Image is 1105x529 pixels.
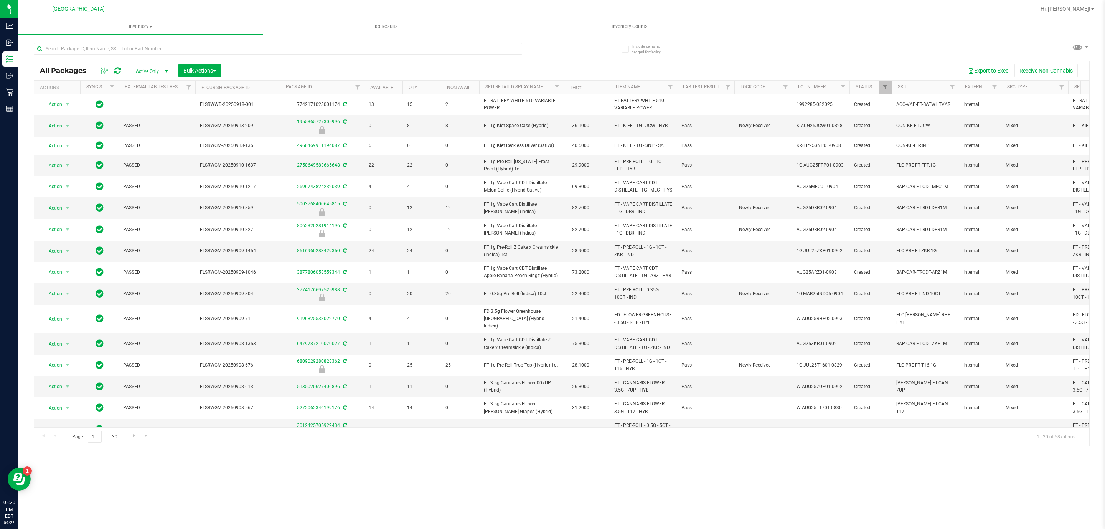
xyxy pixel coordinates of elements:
span: [PERSON_NAME]-FT-CAN-T17 [896,400,954,415]
span: Sync from Compliance System [342,223,347,228]
a: Lock Code [741,84,765,89]
span: 0 [445,247,475,255]
span: Pass [681,226,730,233]
input: 1 [88,431,102,443]
span: select [63,246,73,256]
a: Go to the next page [129,431,140,441]
span: 10-MAR25IND05-0904 [797,290,845,298]
span: select [63,424,73,435]
span: select [63,403,73,413]
span: 13 [369,101,398,108]
inline-svg: Outbound [6,72,13,79]
span: BAP-CAR-FT-CDT-MEC1M [896,183,954,190]
span: 0 [445,269,475,276]
span: FT 1g Pre-Roll Z Cake x Creamsickle (Indica) 1ct [484,244,559,258]
span: In Sync [96,245,104,256]
span: Newly Received [739,290,787,298]
span: FT - PRE-ROLL - 1G - 1CT - ZKR - IND [614,244,672,258]
span: 1 [407,269,436,276]
span: 1G-AUG25FFP01-0903 [797,162,845,169]
a: Package ID [286,84,312,89]
span: FT - VAPE CART CDT DISTILLATE - 1G - ARZ - HYB [614,265,672,279]
span: 22 [369,162,398,169]
span: In Sync [96,267,104,278]
span: select [63,360,73,370]
span: Sync from Compliance System [342,119,347,124]
span: 82.7000 [568,224,593,235]
span: Mixed [1006,183,1064,190]
span: 69.8000 [568,181,593,192]
span: Action [42,160,63,171]
a: Filter [779,81,792,94]
inline-svg: Retail [6,88,13,96]
span: Internal [963,101,996,108]
span: AUG25DBR02-0904 [797,226,845,233]
span: Newly Received [739,122,787,129]
span: Mixed [1006,122,1064,129]
span: FLO-PRE-FT-IND.10CT [896,290,954,298]
span: Internal [963,183,996,190]
span: 12 [445,204,475,212]
span: 40.5000 [568,140,593,151]
span: In Sync [96,99,104,110]
span: FLO-PRE-FT-FFP.1G [896,162,954,169]
span: FLSRWGM-20250910-827 [200,226,275,233]
span: 1G-JUL25ZKR01-0902 [797,247,845,255]
a: 3012425705922434 [297,423,340,428]
span: FT - CANNABIS FLOWER - 3.5G - 7UP - HYB [614,379,672,394]
span: 0 [445,183,475,190]
a: 5003768400645815 [297,201,340,207]
span: select [63,288,73,299]
span: Internal [963,162,996,169]
iframe: Resource center [8,468,31,491]
span: Created [854,226,887,233]
a: Lab Results [263,18,507,35]
span: CON-KF-FT-SNP [896,142,954,149]
span: PASSED [123,142,191,149]
span: 0 [369,226,398,233]
span: PASSED [123,247,191,255]
span: ACC-VAP-FT-BATWHTVAR [896,101,954,108]
span: FLSRWGM-20250910-1637 [200,162,275,169]
span: FT 1g Vape Cart Distillate [PERSON_NAME] (Indica) [484,201,559,215]
a: 4960469911194087 [297,143,340,148]
a: Flourish Package ID [201,85,250,90]
a: 3877806058559344 [297,269,340,275]
span: 0 [445,162,475,169]
span: Sync from Compliance System [342,287,347,293]
span: CON-KF-FT-JCW [896,122,954,129]
span: 20 [445,290,475,298]
span: select [63,339,73,349]
a: SKU [898,84,907,89]
input: Search Package ID, Item Name, SKU, Lot or Part Number... [34,43,522,55]
span: 1992285-082025 [797,101,845,108]
a: External/Internal [965,84,1011,89]
span: FLO-[PERSON_NAME]-RHB-HYI [896,311,954,326]
inline-svg: Analytics [6,22,13,30]
span: Include items not tagged for facility [632,43,671,55]
span: FT 1g Vape Cart CDT Distillate Apple Banana Peach Ringz (Hybrid) [484,265,559,279]
span: Sync from Compliance System [342,102,347,107]
span: In Sync [96,160,104,170]
span: Mixed [1006,269,1064,276]
span: Internal [963,269,996,276]
a: Status [856,84,872,89]
span: Action [42,203,63,213]
span: FT - VAPE CART DISTILLATE - 1G - DBR - IND [614,201,672,215]
a: Filter [1056,81,1068,94]
span: Pass [681,122,730,129]
span: Internal [963,226,996,233]
span: Created [854,101,887,108]
a: 2750649583665648 [297,162,340,168]
a: Filter [946,81,959,94]
span: In Sync [96,313,104,324]
span: FT - VAPE CART DISTILLATE - 1G - DBR - IND [614,222,672,237]
span: Pass [681,204,730,212]
span: K-SEP25SNP01-0908 [797,142,845,149]
div: Actions [40,85,77,90]
a: Go to the last page [141,431,152,441]
inline-svg: Reports [6,105,13,112]
span: FLO-PRE-FT-ZKR.1G [896,247,954,255]
span: Internal [963,142,996,149]
span: FT - VAPE CART CDT DISTILLATE - 1G - ZKR - IND [614,336,672,351]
